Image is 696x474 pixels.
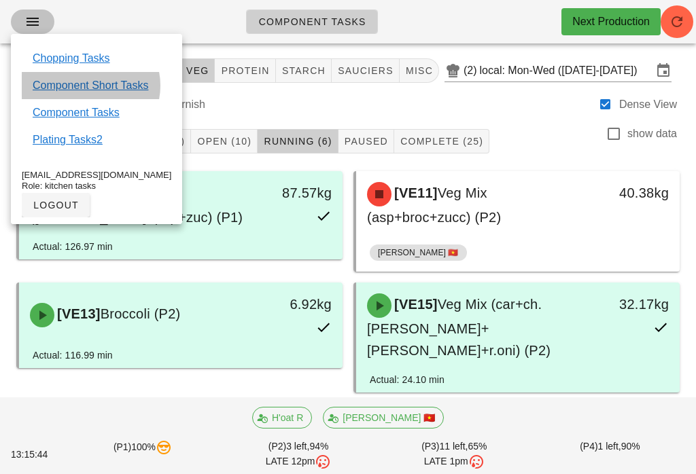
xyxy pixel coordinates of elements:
[606,293,669,315] div: 32.17kg
[220,65,269,76] span: protein
[394,129,489,153] button: Complete (25)
[440,441,468,452] span: 11 left,
[33,239,113,254] div: Actual: 126.97 min
[332,407,435,428] span: [PERSON_NAME] 🇻🇳
[33,200,79,211] span: logout
[281,65,326,76] span: starch
[338,129,394,153] button: Paused
[276,58,332,83] button: starch
[268,182,332,204] div: 87.57kg
[54,306,101,321] span: [VE13]
[263,136,332,147] span: Running (6)
[101,306,181,321] span: Broccoli (P2)
[8,445,65,464] div: 13:15:44
[33,105,120,121] a: Component Tasks
[33,132,103,148] a: Plating Tasks2
[400,136,483,147] span: Complete (25)
[33,348,113,363] div: Actual: 116.99 min
[224,454,374,470] div: LATE 12pm
[464,64,480,77] div: (2)
[221,437,377,473] div: (P2) 94%
[268,293,332,315] div: 6.92kg
[370,372,445,387] div: Actual: 24.10 min
[196,136,251,147] span: Open (10)
[22,170,171,181] div: [EMAIL_ADDRESS][DOMAIN_NAME]
[180,58,215,83] button: veg
[379,454,529,470] div: LATE 1pm
[627,127,677,141] label: show data
[191,129,258,153] button: Open (10)
[33,50,110,67] a: Chopping Tasks
[572,14,650,30] div: Next Production
[22,181,171,192] div: Role: kitchen tasks
[286,441,309,452] span: 3 left,
[378,244,459,261] span: [PERSON_NAME] 🇻🇳
[337,65,394,76] span: sauciers
[332,58,400,83] button: sauciers
[65,437,220,473] div: (P1) 100%
[258,16,366,27] span: Component Tasks
[215,58,275,83] button: protein
[606,182,669,204] div: 40.38kg
[598,441,621,452] span: 1 left,
[391,297,438,312] span: [VE15]
[532,437,688,473] div: (P4) 90%
[405,65,433,76] span: misc
[377,437,532,473] div: (P3) 65%
[344,136,388,147] span: Paused
[261,407,303,428] span: H'oat R
[391,185,438,200] span: [VE11]
[246,10,377,34] a: Component Tasks
[400,58,439,83] button: misc
[367,297,551,358] span: Veg Mix (car+ch.[PERSON_NAME]+[PERSON_NAME]+r.oni) (P2)
[22,193,90,217] button: logout
[619,98,677,111] label: Dense View
[186,65,209,76] span: veg
[33,77,148,94] a: Component Short Tasks
[258,129,338,153] button: Running (6)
